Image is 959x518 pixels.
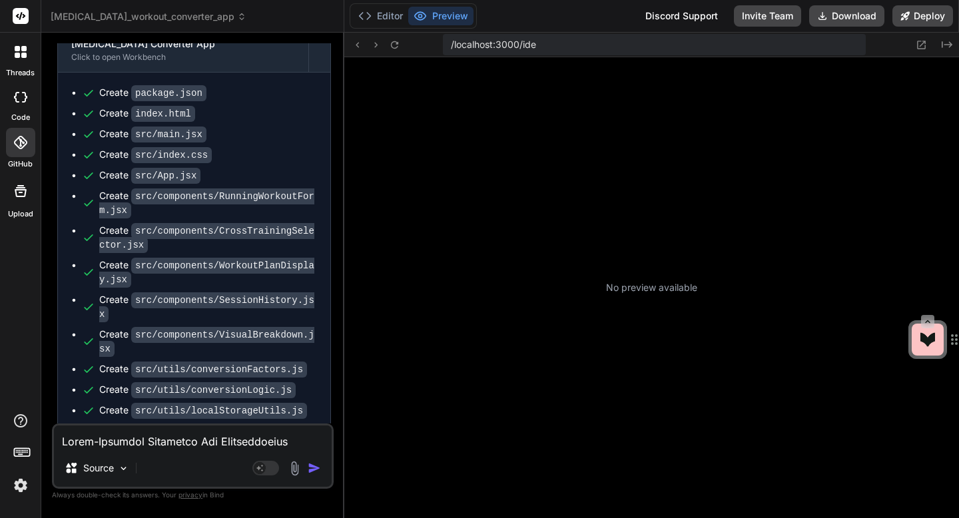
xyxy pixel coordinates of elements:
[99,224,317,252] div: Create
[99,292,314,322] code: src/components/SessionHistory.jsx
[9,474,32,497] img: settings
[83,461,114,475] p: Source
[131,168,200,184] code: src/App.jsx
[131,147,212,163] code: src/index.css
[99,223,314,253] code: src/components/CrossTrainingSelector.jsx
[8,158,33,170] label: GitHub
[99,189,317,217] div: Create
[6,67,35,79] label: threads
[58,28,308,72] button: [MEDICAL_DATA] Converter AppClick to open Workbench
[99,293,317,321] div: Create
[131,362,307,378] code: src/utils/conversionFactors.js
[734,5,801,27] button: Invite Team
[99,327,314,357] code: src/components/VisualBreakdown.jsx
[178,491,202,499] span: privacy
[99,258,317,286] div: Create
[131,127,206,142] code: src/main.jsx
[131,403,307,419] code: src/utils/localStorageUtils.js
[71,52,295,63] div: Click to open Workbench
[606,281,697,294] p: No preview available
[408,7,474,25] button: Preview
[71,37,295,51] div: [MEDICAL_DATA] Converter App
[99,383,296,397] div: Create
[451,38,536,51] span: /localhost:3000/ide
[99,107,195,121] div: Create
[99,403,307,417] div: Create
[99,258,314,288] code: src/components/WorkoutPlanDisplay.jsx
[99,148,212,162] div: Create
[99,328,317,356] div: Create
[131,85,206,101] code: package.json
[99,168,200,182] div: Create
[11,112,30,123] label: code
[99,188,314,218] code: src/components/RunningWorkoutForm.jsx
[287,461,302,476] img: attachment
[99,127,206,141] div: Create
[353,7,408,25] button: Editor
[308,461,321,475] img: icon
[99,362,307,376] div: Create
[637,5,726,27] div: Discord Support
[52,489,334,501] p: Always double-check its answers. Your in Bind
[892,5,953,27] button: Deploy
[99,86,206,100] div: Create
[8,208,33,220] label: Upload
[131,382,296,398] code: src/utils/conversionLogic.js
[131,106,195,122] code: index.html
[809,5,884,27] button: Download
[118,463,129,474] img: Pick Models
[51,10,246,23] span: [MEDICAL_DATA]_workout_converter_app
